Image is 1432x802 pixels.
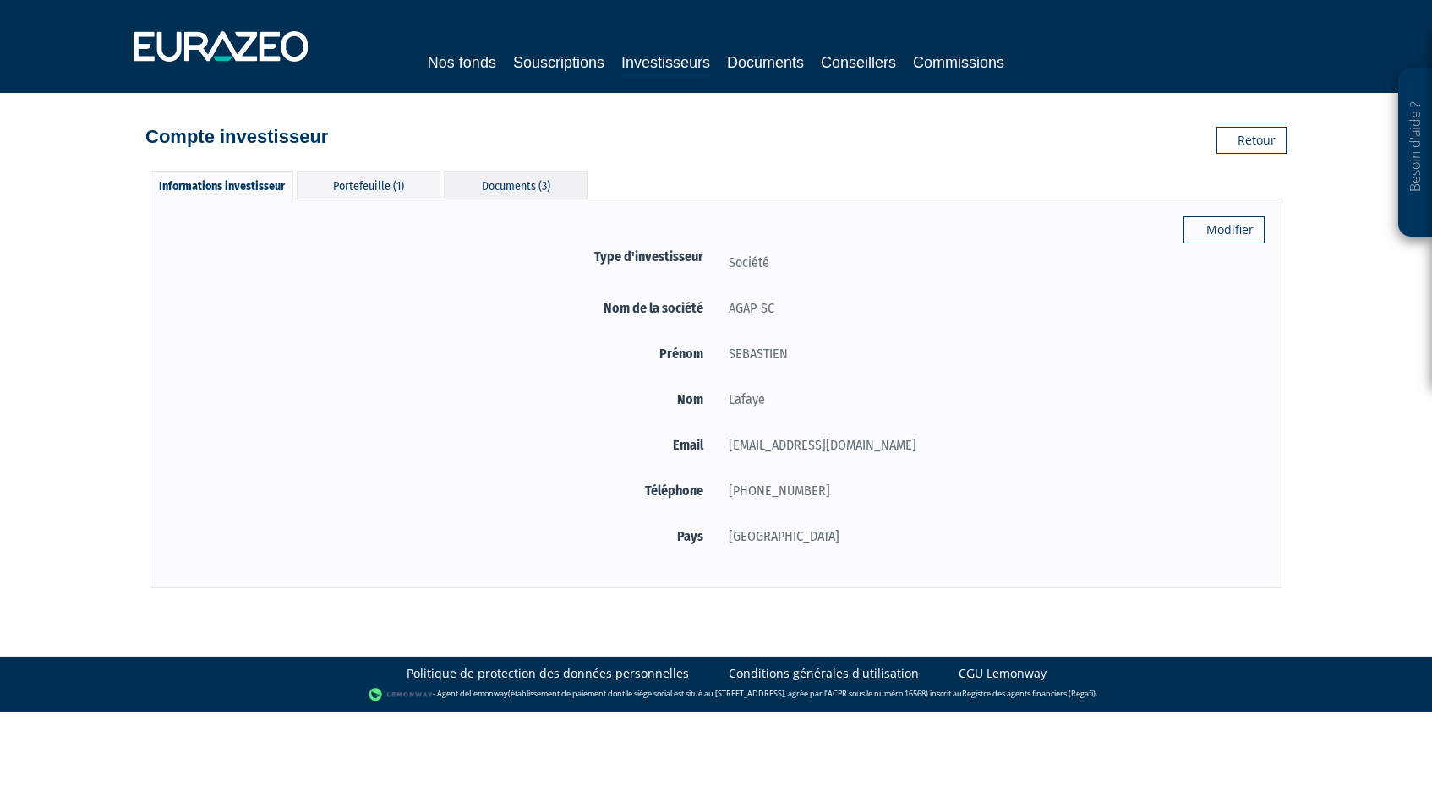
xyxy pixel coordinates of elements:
[821,51,896,74] a: Conseillers
[17,686,1415,703] div: - Agent de (établissement de paiement dont le siège social est situé au [STREET_ADDRESS], agréé p...
[1183,216,1265,243] a: Modifier
[428,51,496,74] a: Nos fonds
[444,171,588,199] div: Documents (3)
[167,389,716,410] label: Nom
[167,246,716,267] label: Type d'investisseur
[716,526,1265,547] div: [GEOGRAPHIC_DATA]
[469,689,508,700] a: Lemonway
[369,686,434,703] img: logo-lemonway.png
[513,51,604,74] a: Souscriptions
[167,480,716,501] label: Téléphone
[962,689,1096,700] a: Registre des agents financiers (Regafi)
[150,171,293,199] div: Informations investisseur
[716,252,1265,273] div: Société
[716,343,1265,364] div: SEBASTIEN
[913,51,1004,74] a: Commissions
[297,171,440,199] div: Portefeuille (1)
[621,51,710,77] a: Investisseurs
[1216,127,1287,154] a: Retour
[145,127,328,147] h4: Compte investisseur
[727,51,804,74] a: Documents
[407,665,689,682] a: Politique de protection des données personnelles
[167,297,716,319] label: Nom de la société
[716,389,1265,410] div: Lafaye
[1406,77,1425,229] p: Besoin d'aide ?
[716,297,1265,319] div: AGAP-SC
[134,31,308,62] img: 1732889491-logotype_eurazeo_blanc_rvb.png
[167,526,716,547] label: Pays
[716,434,1265,456] div: [EMAIL_ADDRESS][DOMAIN_NAME]
[959,665,1047,682] a: CGU Lemonway
[716,480,1265,501] div: [PHONE_NUMBER]
[167,434,716,456] label: Email
[729,665,919,682] a: Conditions générales d'utilisation
[167,343,716,364] label: Prénom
